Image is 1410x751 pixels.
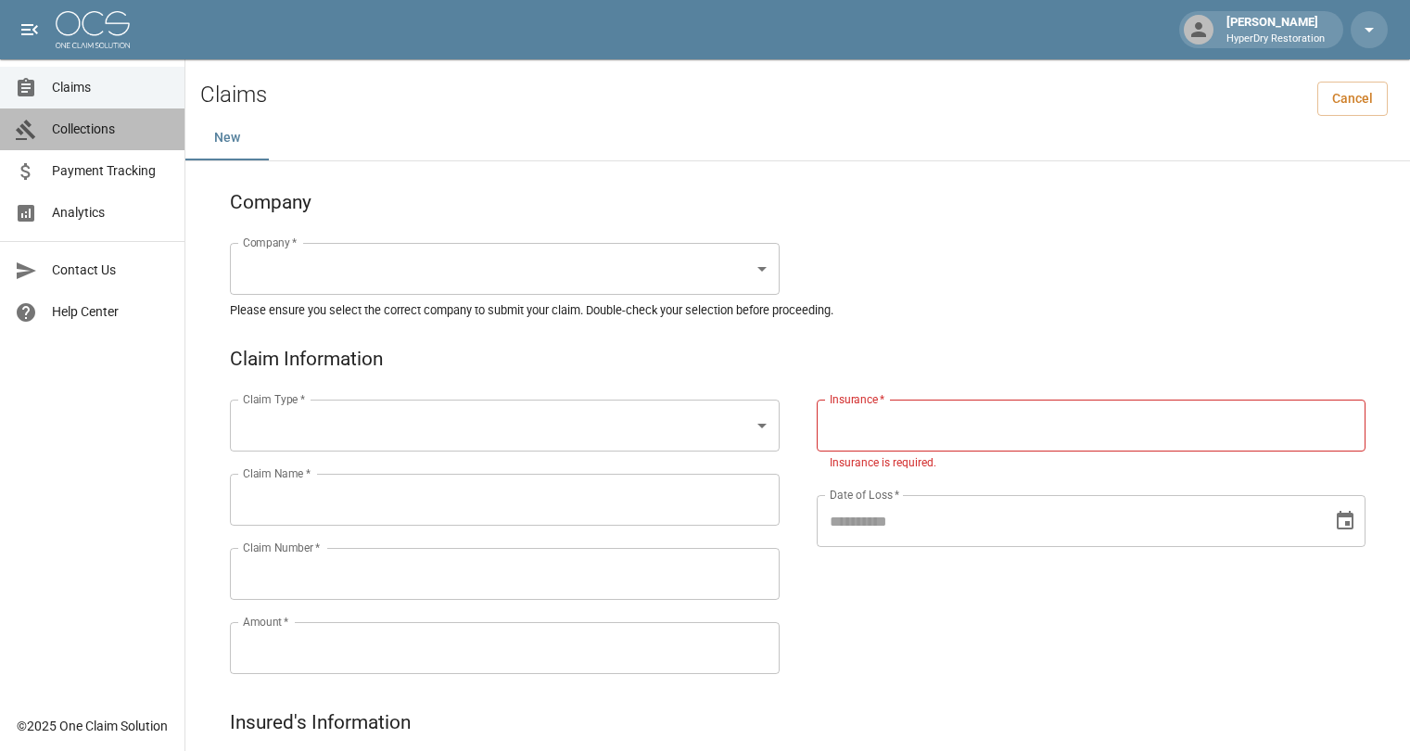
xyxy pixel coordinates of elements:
label: Claim Number [243,540,320,555]
label: Claim Type [243,391,305,407]
span: Payment Tracking [52,161,170,181]
button: New [185,116,269,160]
a: Cancel [1317,82,1388,116]
span: Analytics [52,203,170,223]
label: Company [243,235,298,250]
p: Insurance is required. [830,454,1353,473]
span: Help Center [52,302,170,322]
img: ocs-logo-white-transparent.png [56,11,130,48]
p: HyperDry Restoration [1226,32,1325,47]
div: [PERSON_NAME] [1219,13,1332,46]
button: open drawer [11,11,48,48]
h5: Please ensure you select the correct company to submit your claim. Double-check your selection be... [230,302,1366,318]
h2: Claims [200,82,267,108]
div: © 2025 One Claim Solution [17,717,168,735]
span: Collections [52,120,170,139]
div: dynamic tabs [185,116,1410,160]
label: Insurance [830,391,884,407]
label: Date of Loss [830,487,899,503]
label: Amount [243,614,289,630]
label: Claim Name [243,465,311,481]
span: Claims [52,78,170,97]
button: Choose date [1327,503,1364,540]
span: Contact Us [52,261,170,280]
